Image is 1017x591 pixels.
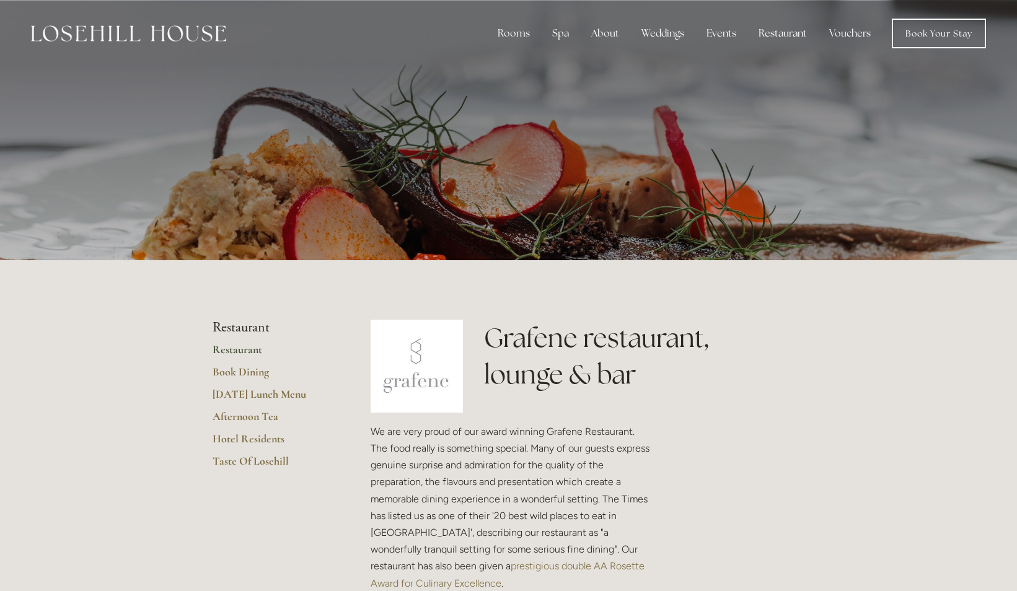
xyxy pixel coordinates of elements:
[632,21,694,46] div: Weddings
[213,343,331,365] a: Restaurant
[213,409,331,432] a: Afternoon Tea
[213,320,331,336] li: Restaurant
[892,19,986,48] a: Book Your Stay
[749,21,817,46] div: Restaurant
[213,454,331,476] a: Taste Of Losehill
[371,560,647,589] a: prestigious double AA Rosette Award for Culinary Excellence
[31,25,226,42] img: Losehill House
[819,21,881,46] a: Vouchers
[581,21,629,46] div: About
[213,432,331,454] a: Hotel Residents
[542,21,579,46] div: Spa
[484,320,804,393] h1: Grafene restaurant, lounge & bar
[213,387,331,409] a: [DATE] Lunch Menu
[697,21,746,46] div: Events
[213,365,331,387] a: Book Dining
[488,21,540,46] div: Rooms
[371,320,464,413] img: grafene.jpg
